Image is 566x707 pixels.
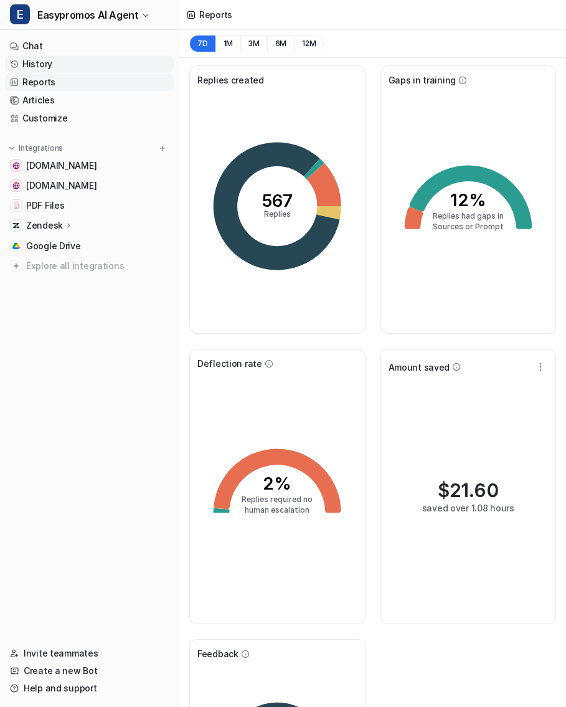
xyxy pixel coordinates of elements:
[158,144,167,153] img: menu_add.svg
[242,495,313,504] tspan: Replies required no
[12,202,20,209] img: PDF Files
[422,501,514,515] div: saved over 1.08 hours
[12,182,20,189] img: easypromos-apiref.redoc.ly
[438,479,499,501] div: $
[294,35,324,52] button: 12M
[26,159,97,172] span: [DOMAIN_NAME]
[5,142,67,154] button: Integrations
[5,92,174,109] a: Articles
[215,35,241,52] button: 1M
[240,35,267,52] button: 3M
[5,110,174,127] a: Customize
[10,4,30,24] span: E
[433,211,504,221] tspan: Replies had gaps in
[262,190,293,211] tspan: 567
[264,209,291,219] tspan: Replies
[189,35,215,52] button: 7D
[10,260,22,272] img: explore all integrations
[267,35,295,52] button: 6M
[12,242,20,250] img: Google Drive
[199,8,232,21] div: Reports
[12,222,20,229] img: Zendesk
[5,197,174,214] a: PDF FilesPDF Files
[26,219,63,232] p: Zendesk
[197,357,262,370] span: Deflection rate
[26,256,169,276] span: Explore all integrations
[5,37,174,55] a: Chat
[5,177,174,194] a: easypromos-apiref.redoc.ly[DOMAIN_NAME]
[19,143,63,153] p: Integrations
[5,74,174,91] a: Reports
[263,473,291,494] tspan: 2%
[26,240,81,252] span: Google Drive
[26,179,97,192] span: [DOMAIN_NAME]
[245,505,309,515] tspan: human escalation
[389,74,456,87] span: Gaps in training
[37,6,138,24] span: Easypromos AI Agent
[450,189,486,211] tspan: 12%
[197,647,238,660] span: Feedback
[433,222,504,231] tspan: Sources or Prompt
[5,257,174,275] a: Explore all integrations
[5,680,174,697] a: Help and support
[5,237,174,255] a: Google DriveGoogle Drive
[12,162,20,169] img: www.easypromosapp.com
[26,199,64,212] span: PDF Files
[450,479,499,501] span: 21.60
[197,74,264,87] span: Replies created
[5,662,174,680] a: Create a new Bot
[7,144,16,153] img: expand menu
[5,645,174,662] a: Invite teammates
[5,55,174,73] a: History
[389,361,450,374] span: Amount saved
[5,157,174,174] a: www.easypromosapp.com[DOMAIN_NAME]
